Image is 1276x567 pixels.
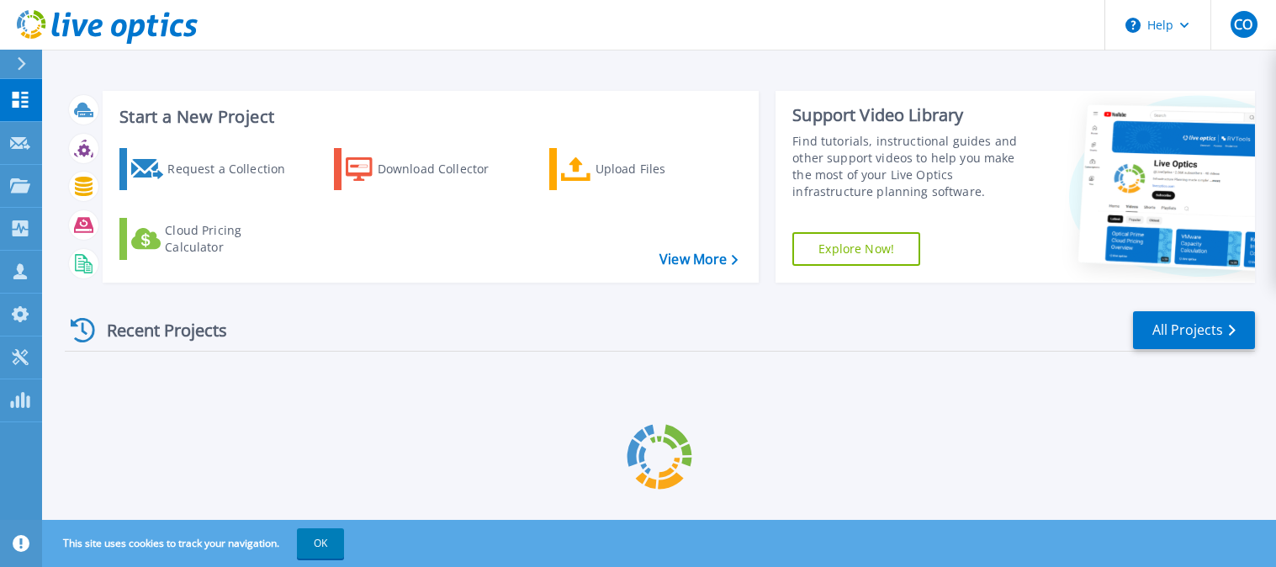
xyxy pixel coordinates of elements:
a: All Projects [1133,311,1255,349]
a: View More [659,252,738,268]
div: Request a Collection [167,152,302,186]
div: Recent Projects [65,310,250,351]
div: Upload Files [596,152,730,186]
span: This site uses cookies to track your navigation. [46,528,344,559]
h3: Start a New Project [119,108,737,126]
a: Request a Collection [119,148,307,190]
span: CO [1234,18,1252,31]
div: Support Video Library [792,104,1033,126]
a: Explore Now! [792,232,920,266]
div: Cloud Pricing Calculator [165,222,299,256]
a: Download Collector [334,148,522,190]
button: OK [297,528,344,559]
a: Cloud Pricing Calculator [119,218,307,260]
div: Find tutorials, instructional guides and other support videos to help you make the most of your L... [792,133,1033,200]
a: Upload Files [549,148,737,190]
div: Download Collector [378,152,512,186]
